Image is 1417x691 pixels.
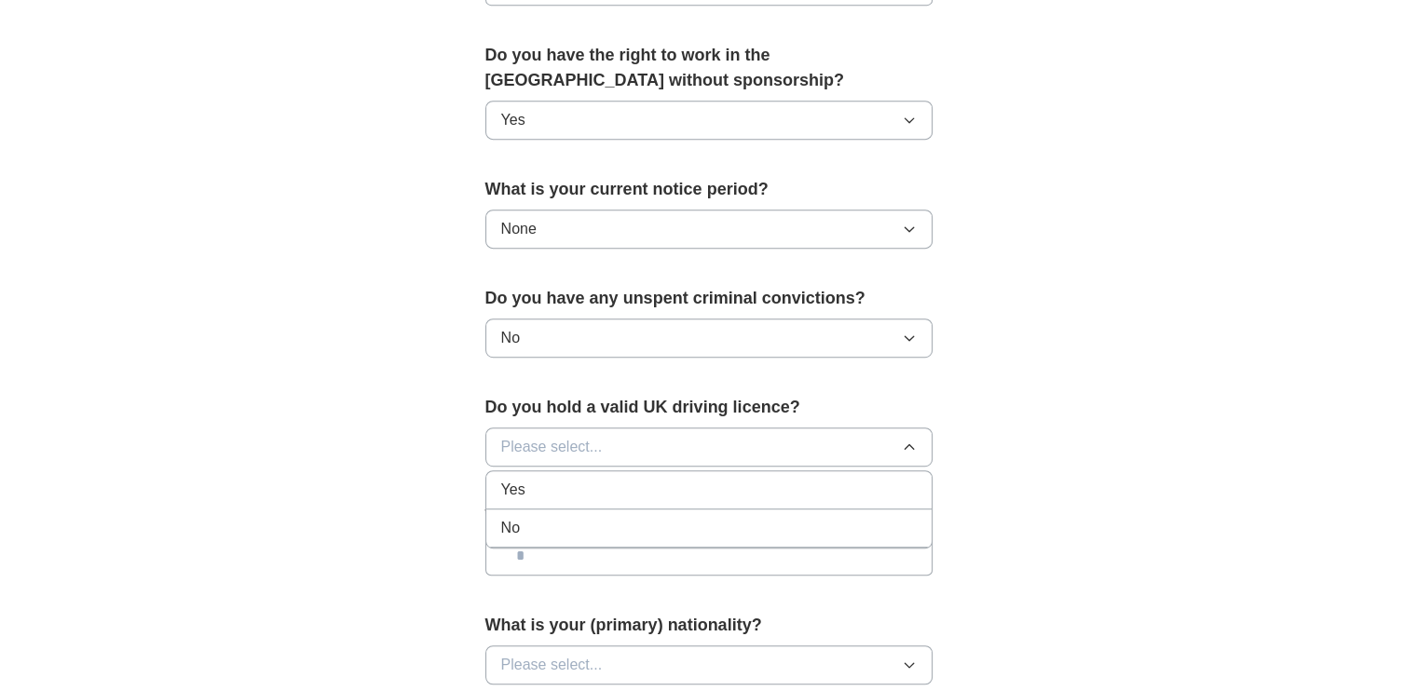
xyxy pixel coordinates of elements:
[501,327,520,349] span: No
[485,101,933,140] button: Yes
[485,613,933,638] label: What is your (primary) nationality?
[485,177,933,202] label: What is your current notice period?
[485,427,933,467] button: Please select...
[501,436,603,458] span: Please select...
[485,318,933,358] button: No
[501,517,520,539] span: No
[501,109,525,131] span: Yes
[485,286,933,311] label: Do you have any unspent criminal convictions?
[501,218,537,240] span: None
[501,654,603,676] span: Please select...
[485,645,933,684] button: Please select...
[485,43,933,93] label: Do you have the right to work in the [GEOGRAPHIC_DATA] without sponsorship?
[485,210,933,249] button: None
[501,479,525,501] span: Yes
[485,395,933,420] label: Do you hold a valid UK driving licence?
